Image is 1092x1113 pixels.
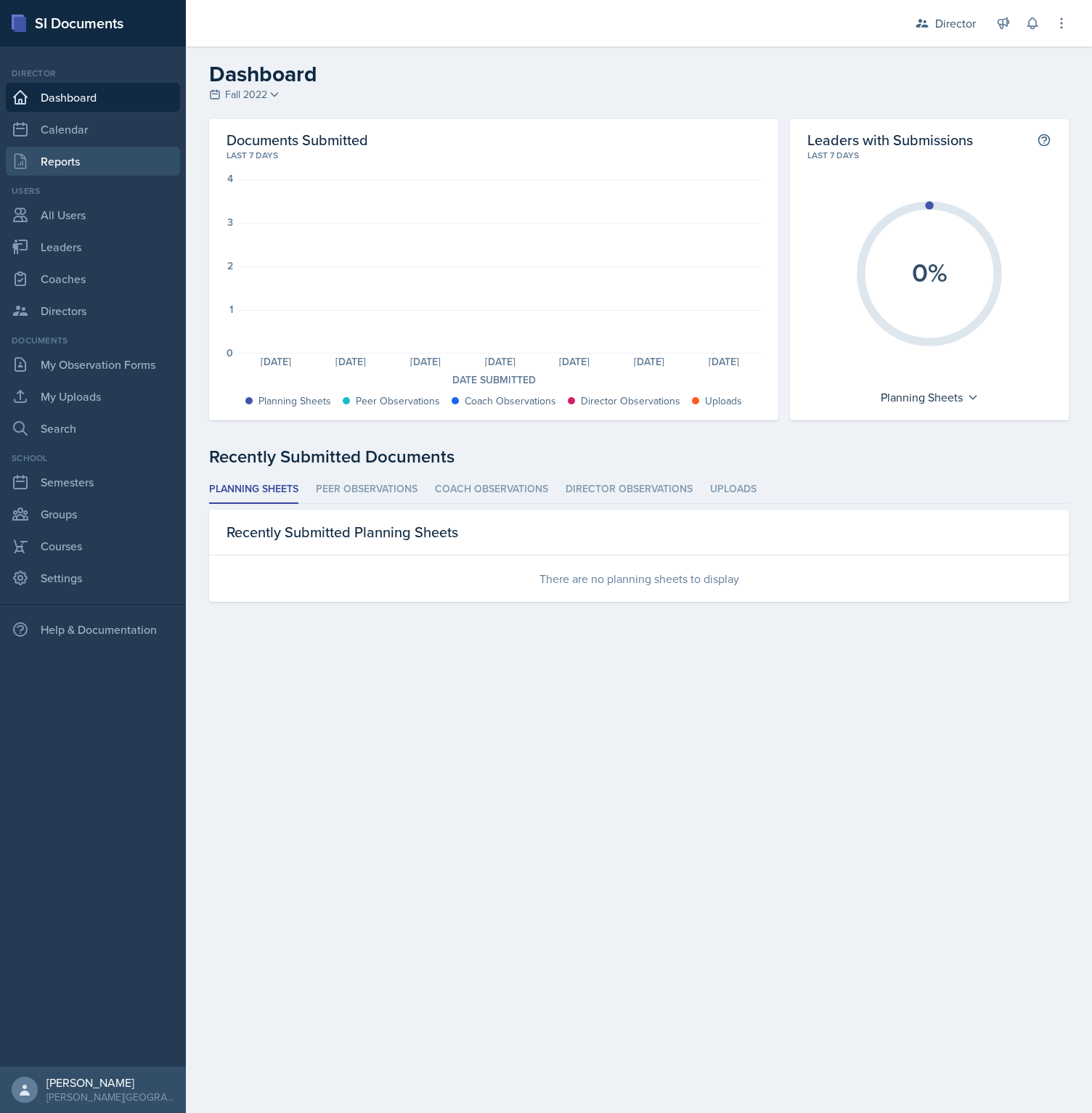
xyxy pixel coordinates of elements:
div: Recently Submitted Planning Sheets [209,510,1069,555]
h2: Dashboard [209,61,1069,87]
div: Last 7 days [807,149,1051,162]
div: There are no planning sheets to display [209,555,1069,602]
div: [PERSON_NAME][GEOGRAPHIC_DATA] [46,1090,174,1104]
div: Peer Observations [356,394,440,409]
a: Settings [6,563,180,592]
a: My Uploads [6,382,180,411]
a: Semesters [6,468,180,497]
div: [DATE] [388,356,463,367]
a: Calendar [6,115,180,144]
div: [PERSON_NAME] [46,1075,174,1090]
a: Groups [6,500,180,529]
li: Coach Observations [435,476,548,504]
div: Coach Observations [465,394,556,409]
div: Director [6,67,180,80]
div: 1 [229,304,233,314]
a: Directors [6,296,180,325]
div: Director Observations [581,394,680,409]
li: Planning Sheets [209,476,298,504]
div: [DATE] [612,356,687,367]
div: School [6,452,180,465]
div: Planning Sheets [258,394,331,409]
li: Uploads [710,476,757,504]
a: Courses [6,531,180,560]
li: Peer Observations [316,476,417,504]
div: [DATE] [463,356,537,367]
div: Uploads [705,394,742,409]
text: 0% [912,253,948,291]
a: All Users [6,200,180,229]
div: [DATE] [314,356,388,367]
div: Help & Documentation [6,615,180,644]
div: Documents [6,334,180,347]
div: 3 [227,217,233,227]
div: [DATE] [537,356,612,367]
a: Dashboard [6,83,180,112]
div: Director [935,15,976,32]
div: Recently Submitted Documents [209,444,1069,470]
span: Fall 2022 [225,87,267,102]
div: Last 7 days [227,149,761,162]
div: 4 [227,174,233,184]
div: 0 [227,348,233,358]
div: 2 [227,261,233,271]
a: Coaches [6,264,180,293]
a: Leaders [6,232,180,261]
h2: Leaders with Submissions [807,131,973,149]
a: Search [6,414,180,443]
div: [DATE] [239,356,314,367]
div: Users [6,184,180,197]
a: Reports [6,147,180,176]
h2: Documents Submitted [227,131,761,149]
a: My Observation Forms [6,350,180,379]
div: [DATE] [686,356,761,367]
div: Planning Sheets [873,386,986,409]
div: Date Submitted [227,372,761,388]
li: Director Observations [566,476,693,504]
